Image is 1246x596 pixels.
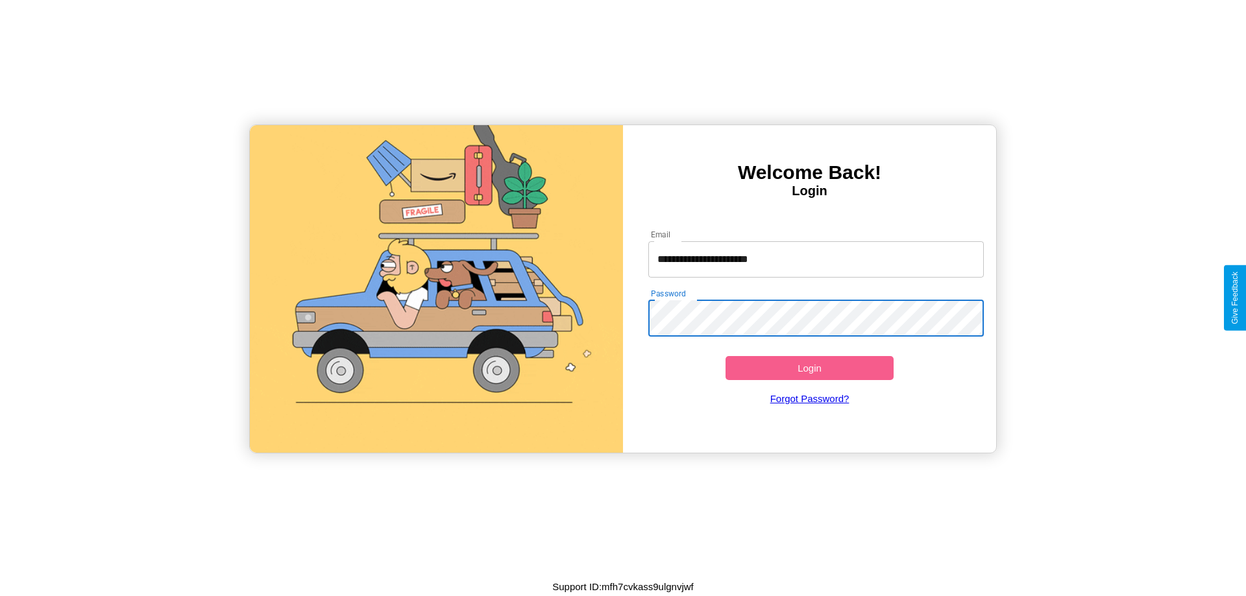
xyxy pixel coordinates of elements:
[651,229,671,240] label: Email
[623,184,996,198] h4: Login
[642,380,978,417] a: Forgot Password?
[250,125,623,453] img: gif
[623,161,996,184] h3: Welcome Back!
[651,288,685,299] label: Password
[1230,272,1240,324] div: Give Feedback
[726,356,894,380] button: Login
[552,578,694,595] p: Support ID: mfh7cvkass9ulgnvjwf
